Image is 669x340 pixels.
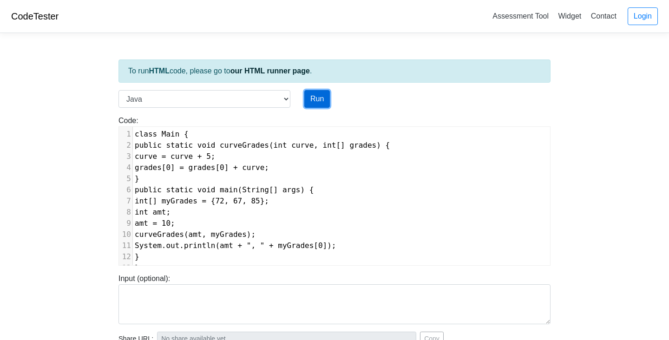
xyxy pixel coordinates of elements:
a: Contact [587,8,620,24]
div: 3 [119,151,132,162]
div: 5 [119,173,132,184]
div: 2 [119,140,132,151]
div: 13 [119,262,132,274]
div: 9 [119,218,132,229]
div: 10 [119,229,132,240]
span: System.out.println(amt + ", " + myGrades[0]); [135,241,336,250]
span: class Main { [135,130,189,138]
strong: HTML [149,67,169,75]
span: public static void main(String[] args) { [135,185,314,194]
span: public static void curveGrades(int curve, int[] grades) { [135,141,390,150]
div: 6 [119,184,132,196]
button: Run [304,90,330,108]
div: Code: [111,115,557,266]
div: 11 [119,240,132,251]
a: Login [628,7,658,25]
div: 4 [119,162,132,173]
span: int amt; [135,208,171,216]
div: 12 [119,251,132,262]
a: our HTML runner page [230,67,310,75]
div: To run code, please go to . [118,59,551,83]
div: Input (optional): [111,273,557,324]
a: Assessment Tool [489,8,552,24]
span: } [135,252,139,261]
a: Widget [554,8,585,24]
span: curveGrades(amt, myGrades); [135,230,256,239]
a: CodeTester [11,11,59,21]
span: amt = 10; [135,219,175,228]
span: } [135,174,139,183]
span: } [135,263,139,272]
div: 8 [119,207,132,218]
span: curve = curve + 5; [135,152,215,161]
span: grades[0] = grades[0] + curve; [135,163,269,172]
div: 7 [119,196,132,207]
div: 1 [119,129,132,140]
span: int[] myGrades = {72, 67, 85}; [135,196,269,205]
